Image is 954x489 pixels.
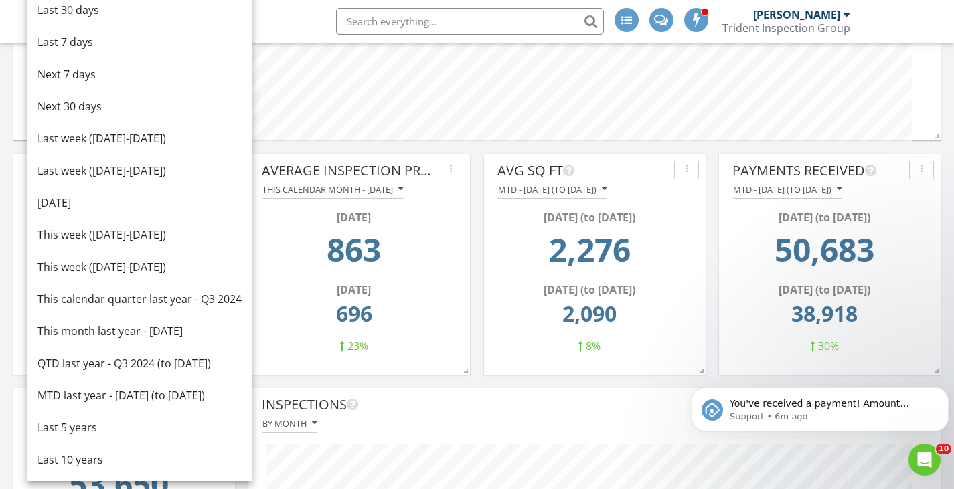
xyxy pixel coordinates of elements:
[37,419,242,435] div: Last 5 years
[37,355,242,371] div: QTD last year - Q3 2024 (to [DATE])
[732,161,904,181] div: Payments Received
[497,161,669,181] div: Avg Sq Ft
[497,181,607,199] button: MTD - [DATE] (to [DATE])
[37,387,242,403] div: MTD last year - [DATE] (to [DATE])
[908,444,941,476] iframe: Intercom live chat
[753,8,840,21] div: [PERSON_NAME]
[736,282,912,298] div: [DATE] (to [DATE])
[37,227,242,243] div: This week ([DATE]-[DATE])
[732,181,842,199] button: MTD - [DATE] (to [DATE])
[37,195,242,211] div: [DATE]
[736,225,912,282] td: 50682.62
[501,282,678,298] div: [DATE] (to [DATE])
[262,161,433,181] div: Average Inspection Price
[336,8,604,35] input: Search everything...
[501,209,678,225] div: [DATE] (to [DATE])
[37,130,242,146] div: Last week ([DATE]-[DATE])
[736,298,912,338] td: 38918.17
[586,338,601,353] span: 8%
[266,282,442,298] div: [DATE]
[262,181,404,199] button: This calendar month - [DATE]
[37,34,242,50] div: Last 7 days
[501,298,678,338] td: 2090.33
[37,2,242,18] div: Last 30 days
[37,98,242,114] div: Next 30 days
[266,225,442,282] td: 863.38
[722,21,850,35] div: Trident Inspection Group
[262,395,904,415] div: Inspections
[37,291,242,307] div: This calendar quarter last year - Q3 2024
[266,298,442,338] td: 696.42
[498,185,607,194] div: MTD - [DATE] (to [DATE])
[37,66,242,82] div: Next 7 days
[262,415,317,433] button: By month
[733,185,842,194] div: MTD - [DATE] (to [DATE])
[37,323,242,339] div: This month last year - [DATE]
[37,259,242,275] div: This week ([DATE]-[DATE])
[37,163,242,179] div: Last week ([DATE]-[DATE])
[736,209,912,225] div: [DATE] (to [DATE])
[686,359,954,453] iframe: Intercom notifications message
[262,185,403,194] div: This calendar month - [DATE]
[501,225,678,282] td: 2275.59
[266,209,442,225] div: [DATE]
[936,444,951,454] span: 10
[818,338,839,353] span: 30%
[347,338,368,353] span: 23%
[37,452,242,468] div: Last 10 years
[262,419,317,428] div: By month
